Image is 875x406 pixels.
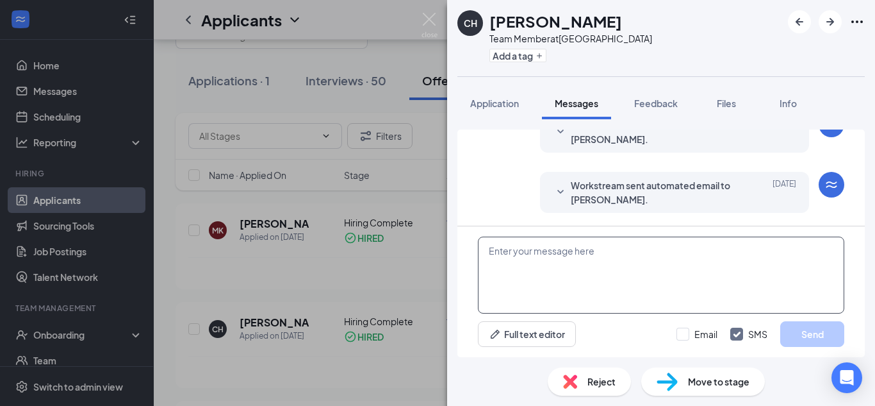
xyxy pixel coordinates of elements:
[571,178,739,207] span: Workstream sent automated email to [PERSON_NAME].
[831,362,862,393] div: Open Intercom Messenger
[822,14,838,30] svg: ArrowRight
[780,321,844,347] button: Send
[849,14,865,30] svg: Ellipses
[489,328,502,341] svg: Pen
[780,97,797,109] span: Info
[489,10,622,32] h1: [PERSON_NAME]
[478,321,576,347] button: Full text editorPen
[773,118,796,146] span: [DATE]
[773,178,796,207] span: [DATE]
[489,49,546,62] button: PlusAdd a tag
[571,118,739,146] span: Workstream sent automated SMS to [PERSON_NAME].
[553,185,568,200] svg: SmallChevronDown
[553,124,568,140] svg: SmallChevronDown
[489,32,652,45] div: Team Member at [GEOGRAPHIC_DATA]
[819,10,842,33] button: ArrowRight
[824,177,839,192] svg: WorkstreamLogo
[717,97,736,109] span: Files
[555,97,598,109] span: Messages
[792,14,807,30] svg: ArrowLeftNew
[470,97,519,109] span: Application
[788,10,811,33] button: ArrowLeftNew
[587,375,616,389] span: Reject
[536,52,543,60] svg: Plus
[634,97,678,109] span: Feedback
[464,17,477,30] div: CH
[688,375,749,389] span: Move to stage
